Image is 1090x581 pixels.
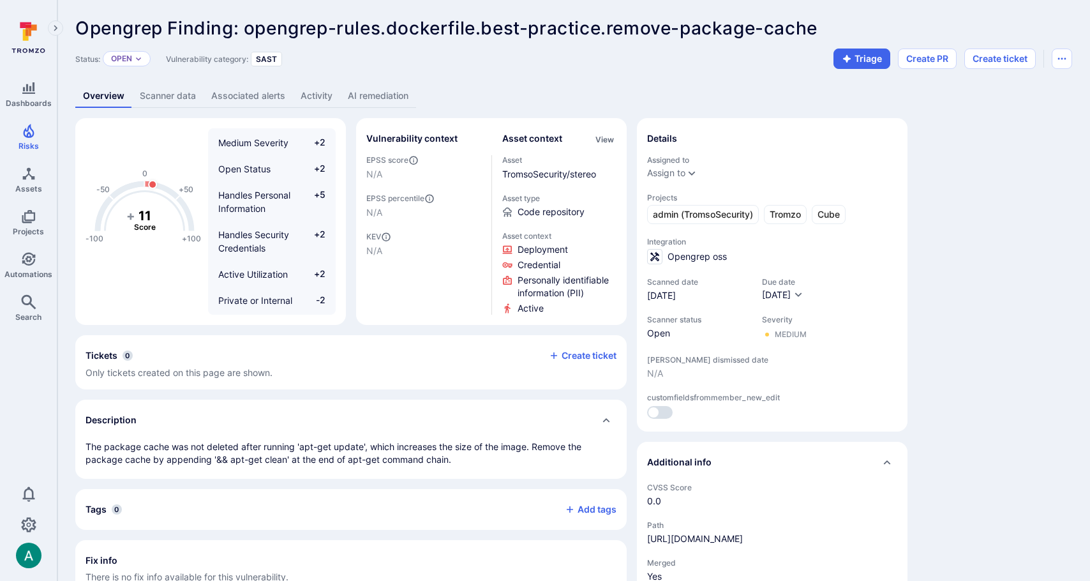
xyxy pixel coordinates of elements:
[301,162,325,176] span: +2
[218,137,288,148] span: Medium Severity
[366,206,481,219] span: N/A
[86,503,107,516] h2: Tags
[366,168,481,181] span: N/A
[637,442,907,483] div: Collapse
[16,543,41,568] div: Arjan Dehar
[75,335,627,389] section: tickets card
[764,205,807,224] a: Tromzo
[647,456,712,469] h2: Additional info
[15,312,41,322] span: Search
[204,84,293,108] a: Associated alerts
[647,393,897,402] span: customfieldsfrommember_new_edit
[647,289,749,302] span: [DATE]
[647,520,897,530] span: Path
[142,169,147,178] text: 0
[502,169,596,179] a: TromsoSecurity/stereo
[132,84,204,108] a: Scanner data
[366,132,458,145] h2: Vulnerability context
[366,193,481,204] span: EPSS percentile
[647,483,897,492] span: CVSS Score
[833,49,890,69] button: Triage
[502,231,617,241] span: Asset context
[668,250,727,263] span: Opengrep oss
[647,495,897,508] span: 0.0
[647,205,759,224] a: admin (TromsoSecurity)
[218,295,292,319] span: Private or Internal Asset
[75,17,817,39] span: Opengrep Finding: opengrep-rules.dockerfile.best-practice.remove-package-cache
[647,558,897,568] span: Merged
[647,132,677,145] h2: Details
[593,132,616,146] div: Click to view all asset context details
[762,315,807,324] span: Severity
[647,193,897,202] span: Projects
[653,208,753,221] span: admin (TromsoSecurity)
[518,274,617,299] span: Click to view evidence
[293,84,340,108] a: Activity
[518,243,568,256] span: Click to view evidence
[182,234,201,243] text: +100
[86,414,137,426] h2: Description
[96,185,110,194] text: -50
[366,232,481,242] span: KEV
[86,441,616,466] p: The package cache was not deleted after running 'apt-get update', which increases the size of the...
[518,259,560,271] span: Click to view evidence
[301,136,325,149] span: +2
[301,294,325,321] span: -2
[555,499,616,520] button: Add tags
[647,277,749,287] span: Scanned date
[75,54,100,64] span: Status:
[647,367,897,380] span: N/A
[6,98,52,108] span: Dashboards
[16,543,41,568] img: ACg8ocLSa5mPYBaXNx3eFu_EmspyJX0laNWN7cXOFirfQ7srZveEpg=s96-c
[123,351,133,361] span: 0
[647,237,897,246] span: Integration
[75,489,627,530] div: Collapse tags
[111,54,132,64] p: Open
[218,229,289,253] span: Handles Security Credentials
[775,329,807,340] div: Medium
[19,141,39,151] span: Risks
[134,222,156,232] text: Score
[366,245,481,257] span: N/A
[75,84,132,108] a: Overview
[518,302,544,315] span: Click to view evidence
[112,504,122,515] span: 0
[770,208,801,221] span: Tromzo
[1052,49,1072,69] button: Options menu
[762,289,803,302] button: [DATE]
[75,84,1072,108] div: Vulnerability tabs
[340,84,416,108] a: AI remediation
[301,228,325,255] span: +2
[647,327,749,340] span: Open
[48,20,63,36] button: Expand navigation menu
[86,349,117,362] h2: Tickets
[647,533,743,544] a: [URL][DOMAIN_NAME]
[75,400,627,441] div: Collapse description
[218,190,290,214] span: Handles Personal Information
[647,168,685,178] div: Assign to
[301,188,325,215] span: +5
[75,335,627,389] div: Collapse
[964,49,1036,69] button: Create ticket
[812,205,846,224] a: Cube
[817,208,840,221] span: Cube
[762,277,803,287] span: Due date
[549,350,616,361] button: Create ticket
[647,315,749,324] span: Scanner status
[179,185,193,194] text: +50
[135,55,142,63] button: Expand dropdown
[898,49,957,69] button: Create PR
[762,277,803,302] div: Due date field
[251,52,282,66] div: SAST
[13,227,44,236] span: Projects
[218,163,271,174] span: Open Status
[15,184,42,193] span: Assets
[51,23,60,34] i: Expand navigation menu
[86,554,117,567] h2: Fix info
[166,54,248,64] span: Vulnerability category:
[502,155,617,165] span: Asset
[366,155,481,165] span: EPSS score
[86,234,103,243] text: -100
[138,207,151,223] tspan: 11
[218,269,288,280] span: Active Utilization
